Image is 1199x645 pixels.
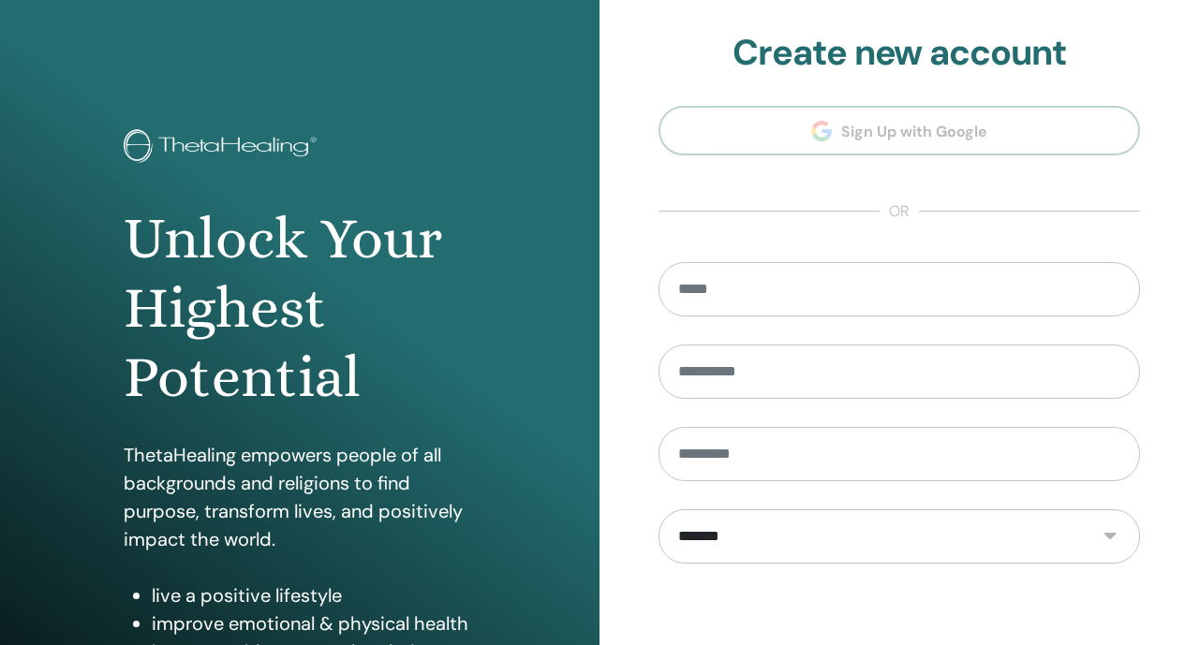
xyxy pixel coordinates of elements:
li: improve emotional & physical health [152,609,477,638]
h2: Create new account [659,32,1140,75]
p: ThetaHealing empowers people of all backgrounds and religions to find purpose, transform lives, a... [124,441,477,553]
h1: Unlock Your Highest Potential [124,204,477,413]
span: or [880,200,919,223]
li: live a positive lifestyle [152,581,477,609]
